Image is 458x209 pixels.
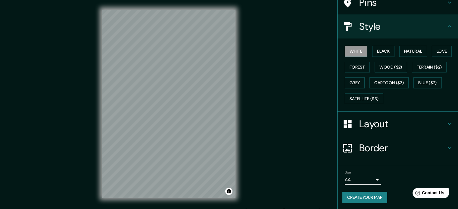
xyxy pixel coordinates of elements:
[359,142,446,154] h4: Border
[345,175,381,185] div: A4
[413,77,442,88] button: Blue ($2)
[345,46,367,57] button: White
[345,77,365,88] button: Grey
[404,186,451,202] iframe: Help widget launcher
[359,20,446,32] h4: Style
[338,136,458,160] div: Border
[372,46,395,57] button: Black
[345,93,383,104] button: Satellite ($3)
[102,10,235,198] canvas: Map
[338,112,458,136] div: Layout
[345,170,351,175] label: Size
[369,77,409,88] button: Cartoon ($2)
[359,118,446,130] h4: Layout
[342,192,387,203] button: Create your map
[345,62,370,73] button: Forest
[375,62,407,73] button: Wood ($2)
[225,188,232,195] button: Toggle attribution
[399,46,427,57] button: Natural
[432,46,452,57] button: Love
[338,14,458,38] div: Style
[412,62,447,73] button: Terrain ($2)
